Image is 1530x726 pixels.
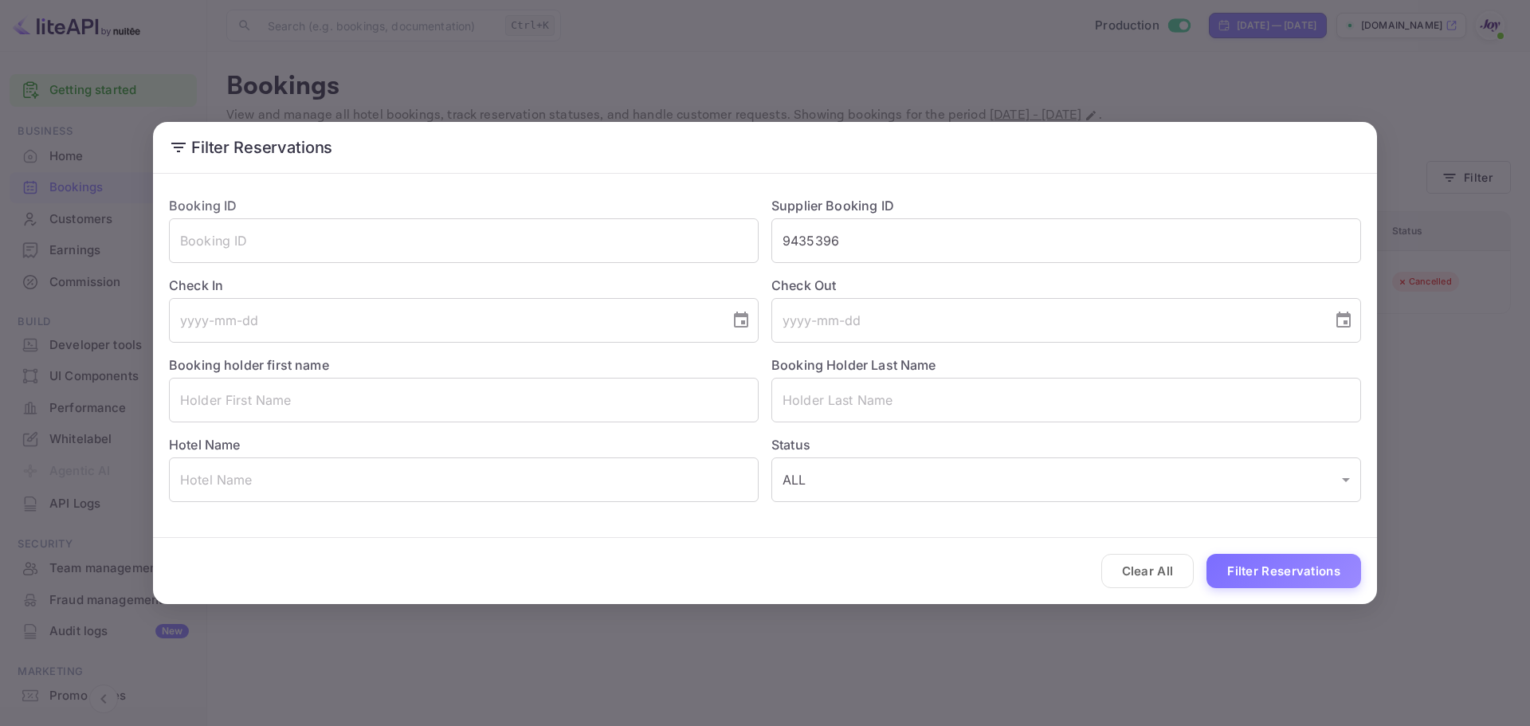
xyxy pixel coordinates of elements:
[1206,554,1361,588] button: Filter Reservations
[169,437,241,453] label: Hotel Name
[725,304,757,336] button: Choose date
[771,435,1361,454] label: Status
[771,298,1321,343] input: yyyy-mm-dd
[169,457,759,502] input: Hotel Name
[169,298,719,343] input: yyyy-mm-dd
[771,198,894,214] label: Supplier Booking ID
[771,457,1361,502] div: ALL
[169,198,237,214] label: Booking ID
[1328,304,1359,336] button: Choose date
[169,357,329,373] label: Booking holder first name
[1101,554,1195,588] button: Clear All
[771,276,1361,295] label: Check Out
[169,218,759,263] input: Booking ID
[169,276,759,295] label: Check In
[771,378,1361,422] input: Holder Last Name
[169,378,759,422] input: Holder First Name
[771,357,936,373] label: Booking Holder Last Name
[771,218,1361,263] input: Supplier Booking ID
[153,122,1377,173] h2: Filter Reservations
